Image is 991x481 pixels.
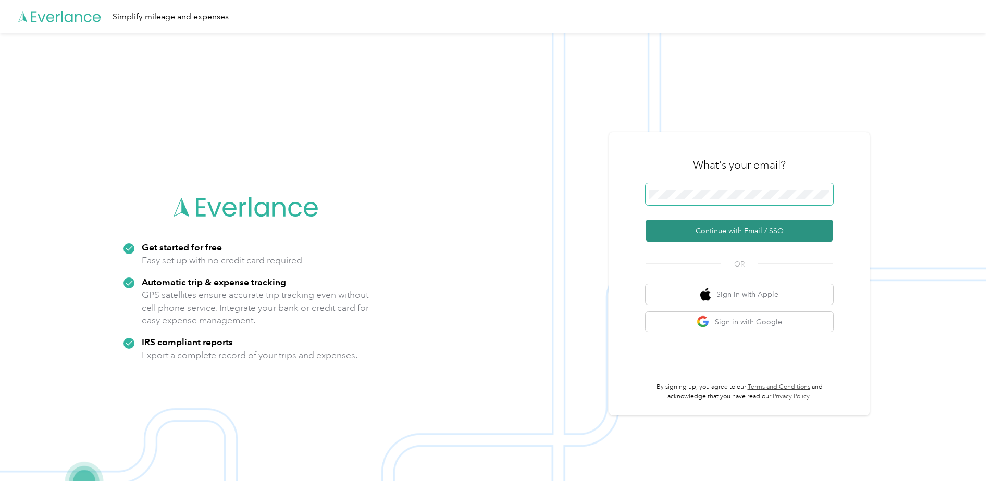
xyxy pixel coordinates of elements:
[697,315,710,328] img: google logo
[646,312,833,332] button: google logoSign in with Google
[693,158,786,172] h3: What's your email?
[142,336,233,347] strong: IRS compliant reports
[142,349,357,362] p: Export a complete record of your trips and expenses.
[721,259,758,270] span: OR
[748,383,810,391] a: Terms and Conditions
[646,220,833,242] button: Continue with Email / SSO
[646,284,833,305] button: apple logoSign in with Apple
[142,276,286,287] strong: Automatic trip & expense tracking
[142,288,369,327] p: GPS satellites ensure accurate trip tracking even without cell phone service. Integrate your bank...
[142,254,302,267] p: Easy set up with no credit card required
[646,383,833,401] p: By signing up, you agree to our and acknowledge that you have read our .
[700,288,711,301] img: apple logo
[142,242,222,252] strong: Get started for free
[113,10,229,23] div: Simplify mileage and expenses
[773,393,810,400] a: Privacy Policy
